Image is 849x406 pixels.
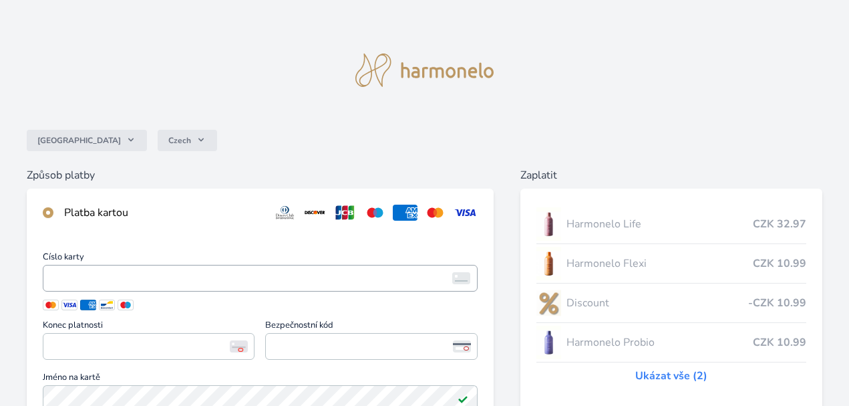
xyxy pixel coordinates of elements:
[43,253,478,265] span: Číslo karty
[748,295,806,311] span: -CZK 10.99
[271,337,471,356] iframe: Iframe pro bezpečnostní kód
[452,272,470,284] img: card
[423,205,448,221] img: mc.svg
[158,130,217,151] button: Czech
[536,326,562,359] img: CLEAN_PROBIO_se_stinem_x-lo.jpg
[168,135,191,146] span: Czech
[566,334,753,350] span: Harmonelo Probio
[27,130,147,151] button: [GEOGRAPHIC_DATA]
[458,393,468,404] img: Platné pole
[453,205,478,221] img: visa.svg
[635,368,707,384] a: Ukázat vše (2)
[753,334,806,350] span: CZK 10.99
[566,295,748,311] span: Discount
[49,269,472,288] iframe: Iframe pro číslo karty
[64,205,262,221] div: Platba kartou
[43,321,254,333] span: Konec platnosti
[520,167,822,183] h6: Zaplatit
[393,205,417,221] img: amex.svg
[265,321,477,333] span: Bezpečnostní kód
[566,216,753,232] span: Harmonelo Life
[753,256,806,272] span: CZK 10.99
[27,167,494,183] h6: Způsob platby
[230,340,248,352] img: Konec platnosti
[333,205,357,221] img: jcb.svg
[49,337,248,356] iframe: Iframe pro datum vypršení platnosti
[753,216,806,232] span: CZK 32.97
[566,256,753,272] span: Harmonelo Flexi
[363,205,387,221] img: maestro.svg
[273,205,297,221] img: diners.svg
[355,54,494,87] img: logo.svg
[536,247,562,280] img: CLEAN_FLEXI_se_stinem_x-hi_(1)-lo.jpg
[37,135,121,146] span: [GEOGRAPHIC_DATA]
[536,286,562,320] img: discount-lo.png
[303,205,327,221] img: discover.svg
[536,207,562,241] img: CLEAN_LIFE_se_stinem_x-lo.jpg
[43,373,478,385] span: Jméno na kartě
